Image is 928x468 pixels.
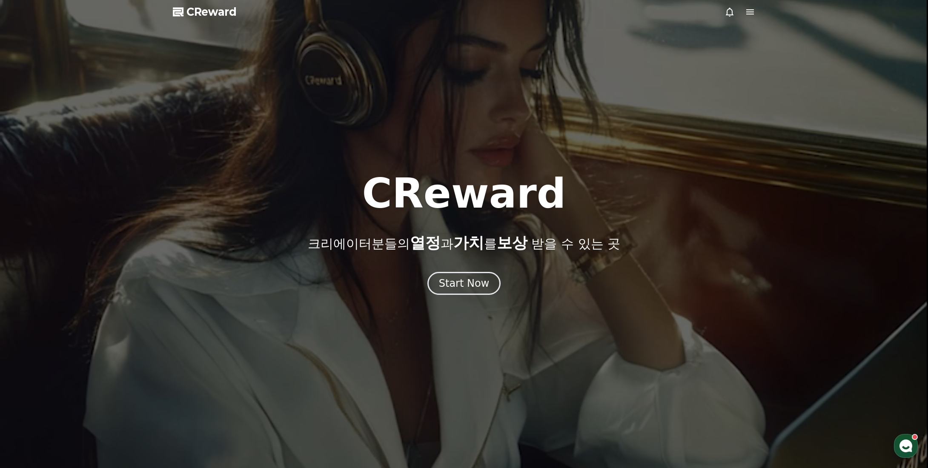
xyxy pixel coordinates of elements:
[427,280,501,288] a: Start Now
[439,277,490,290] div: Start Now
[186,5,237,19] span: CReward
[410,234,441,251] span: 열정
[362,173,566,214] h1: CReward
[453,234,484,251] span: 가치
[497,234,527,251] span: 보상
[173,5,237,19] a: CReward
[427,272,501,295] button: Start Now
[308,234,620,251] p: 크리에이터분들의 과 를 받을 수 있는 곳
